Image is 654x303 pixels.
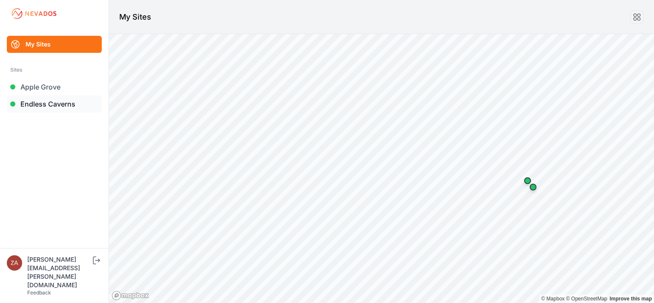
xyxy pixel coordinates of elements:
a: Feedback [27,289,51,296]
a: Endless Caverns [7,95,102,113]
a: My Sites [7,36,102,53]
h1: My Sites [119,11,151,23]
div: [PERSON_NAME][EMAIL_ADDRESS][PERSON_NAME][DOMAIN_NAME] [27,255,91,289]
canvas: Map [109,34,654,303]
a: OpenStreetMap [566,296,607,302]
div: Sites [10,65,98,75]
a: Apple Grove [7,78,102,95]
a: Mapbox logo [112,291,149,300]
div: Map marker [519,172,536,189]
a: Mapbox [541,296,565,302]
img: zachary.brogan@energixrenewables.com [7,255,22,271]
img: Nevados [10,7,58,20]
a: Map feedback [610,296,652,302]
